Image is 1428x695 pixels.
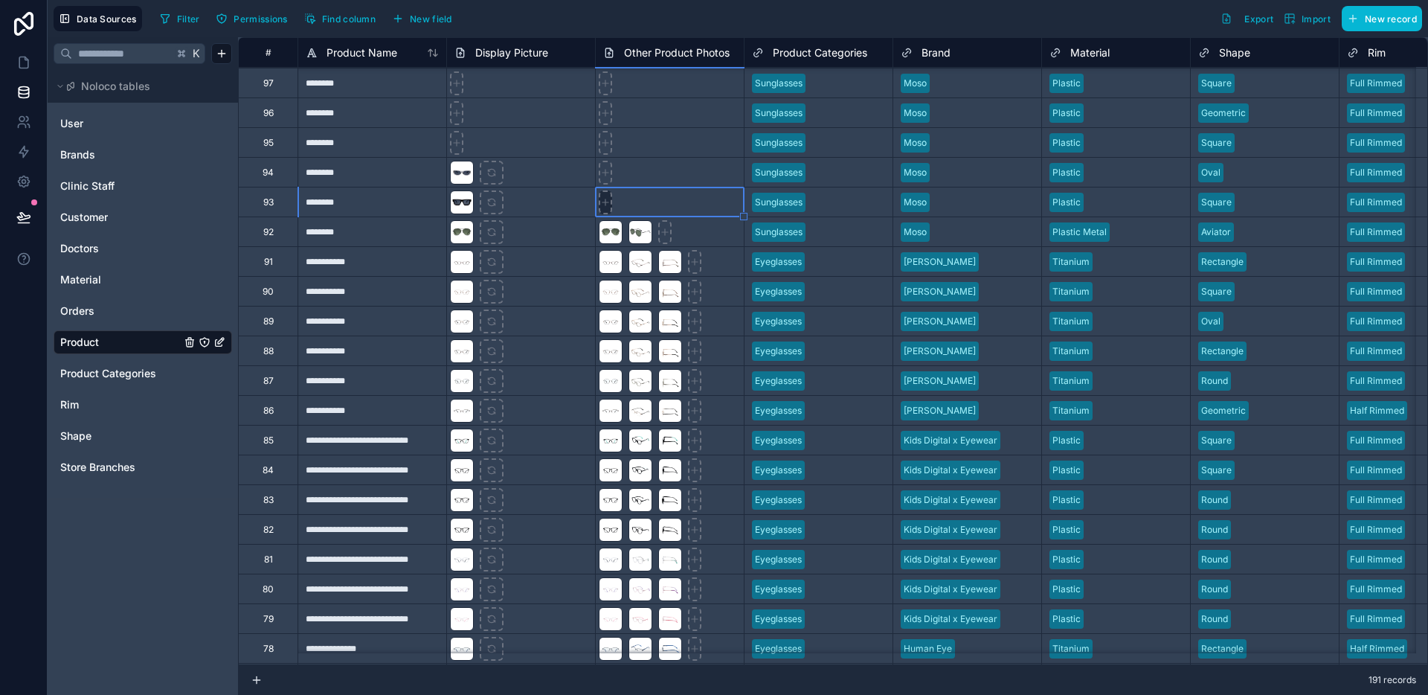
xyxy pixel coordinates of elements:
[54,455,232,479] div: Store Branches
[60,335,99,350] span: Product
[263,524,274,536] div: 82
[54,237,232,260] div: Doctors
[1201,553,1228,566] div: Round
[60,210,181,225] a: Customer
[904,642,952,656] div: Human Eye
[263,196,274,208] div: 93
[1350,404,1404,417] div: Half Rimmed
[904,196,927,209] div: Moso
[1052,464,1081,477] div: Plastic
[1052,106,1081,120] div: Plastic
[904,315,976,328] div: [PERSON_NAME]
[1201,77,1232,90] div: Square
[154,7,205,30] button: Filter
[1052,345,1090,358] div: Titanium
[1350,434,1402,447] div: Full Rimmed
[1350,196,1402,209] div: Full Rimmed
[210,7,292,30] button: Permissions
[322,13,376,25] span: Find column
[1350,285,1402,298] div: Full Rimmed
[264,256,273,268] div: 91
[1350,612,1402,626] div: Full Rimmed
[263,494,274,506] div: 83
[60,116,83,131] span: User
[60,147,95,162] span: Brands
[60,241,99,256] span: Doctors
[60,304,94,318] span: Orders
[263,405,274,417] div: 86
[263,107,274,119] div: 96
[1350,523,1402,537] div: Full Rimmed
[1052,255,1090,269] div: Titanium
[1201,612,1228,626] div: Round
[54,362,232,385] div: Product Categories
[60,147,181,162] a: Brands
[755,434,802,447] div: Eyeglasses
[1201,255,1244,269] div: Rectangle
[755,225,803,239] div: Sunglasses
[755,196,803,209] div: Sunglasses
[54,6,142,31] button: Data Sources
[755,583,802,596] div: Eyeglasses
[922,45,951,60] span: Brand
[904,166,927,179] div: Moso
[1350,583,1402,596] div: Full Rimmed
[263,464,274,476] div: 84
[1350,106,1402,120] div: Full Rimmed
[60,460,135,475] span: Store Branches
[1201,136,1232,150] div: Square
[755,345,802,358] div: Eyeglasses
[755,553,802,566] div: Eyeglasses
[1070,45,1110,60] span: Material
[54,205,232,229] div: Customer
[60,241,181,256] a: Doctors
[410,13,452,25] span: New field
[263,77,274,89] div: 97
[1350,642,1404,656] div: Half Rimmed
[1052,285,1090,298] div: Titanium
[1201,285,1232,298] div: Square
[1201,225,1231,239] div: Aviator
[1201,434,1232,447] div: Square
[904,612,997,626] div: Kids Digital x Eyewear
[904,404,976,417] div: [PERSON_NAME]
[904,553,997,566] div: Kids Digital x Eyewear
[904,583,997,596] div: Kids Digital x Eyewear
[1350,255,1402,269] div: Full Rimmed
[624,45,730,60] span: Other Product Photos
[1219,45,1250,60] span: Shape
[755,464,802,477] div: Eyeglasses
[755,315,802,328] div: Eyeglasses
[904,255,976,269] div: [PERSON_NAME]
[755,404,802,417] div: Eyeglasses
[904,136,927,150] div: Moso
[755,255,802,269] div: Eyeglasses
[1201,196,1232,209] div: Square
[904,285,976,298] div: [PERSON_NAME]
[1201,464,1232,477] div: Square
[1350,345,1402,358] div: Full Rimmed
[1052,225,1107,239] div: Plastic Metal
[54,143,232,167] div: Brands
[54,393,232,417] div: Rim
[1201,523,1228,537] div: Round
[1052,553,1081,566] div: Plastic
[1201,583,1228,596] div: Round
[904,523,997,537] div: Kids Digital x Eyewear
[191,48,202,59] span: K
[60,366,156,381] span: Product Categories
[1350,553,1402,566] div: Full Rimmed
[54,112,232,135] div: User
[773,45,867,60] span: Product Categories
[263,286,274,298] div: 90
[1052,77,1081,90] div: Plastic
[60,272,181,287] a: Material
[1201,642,1244,656] div: Rectangle
[60,429,181,443] a: Shape
[263,643,274,655] div: 78
[1052,434,1081,447] div: Plastic
[1201,345,1244,358] div: Rectangle
[755,166,803,179] div: Sunglasses
[54,174,232,198] div: Clinic Staff
[54,76,223,97] button: Noloco tables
